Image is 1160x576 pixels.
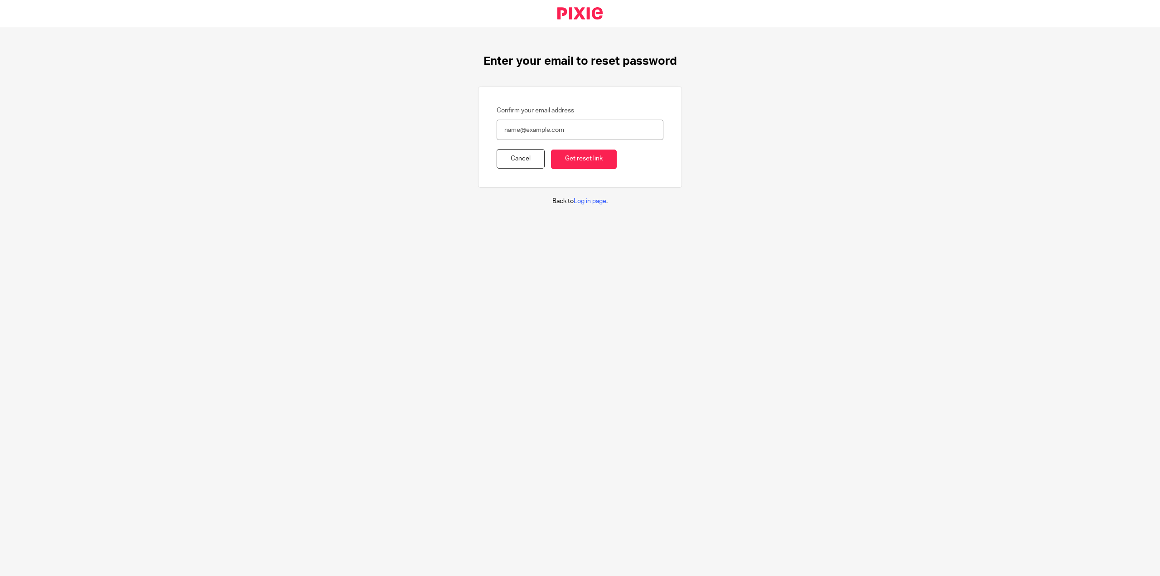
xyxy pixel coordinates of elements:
[551,150,617,169] input: Get reset link
[552,197,608,206] p: Back to .
[497,106,574,115] label: Confirm your email address
[574,198,606,204] a: Log in page
[497,120,663,140] input: name@example.com
[483,54,677,68] h1: Enter your email to reset password
[497,149,545,169] a: Cancel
